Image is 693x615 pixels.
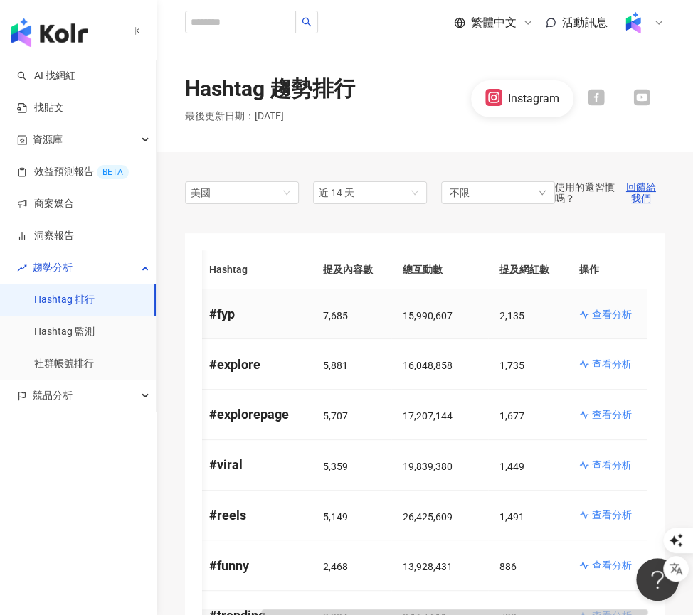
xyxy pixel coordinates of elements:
[403,461,453,472] span: 19,839,380
[323,511,348,523] span: 5,149
[562,16,608,29] span: 活動訊息
[403,310,453,321] span: 15,990,607
[17,229,74,243] a: 洞察報告
[579,558,636,572] a: 查看分析
[34,293,95,307] a: Hashtag 排行
[198,250,312,289] th: Hashtag
[499,461,524,472] span: 1,449
[209,506,300,524] p: # reels
[555,181,665,205] div: 使用的還習慣嗎？
[538,188,546,197] span: down
[636,558,679,601] iframe: Help Scout Beacon - Open
[17,69,75,83] a: searchAI 找網紅
[450,185,470,200] span: 不限
[508,91,559,107] div: Instagram
[17,197,74,211] a: 商案媒合
[620,9,647,36] img: Kolr%20app%20icon%20%281%29.png
[488,250,568,289] th: 提及網紅數
[568,250,647,289] th: 操作
[499,410,524,422] span: 1,677
[323,410,348,422] span: 5,707
[312,250,391,289] th: 提及內容數
[592,407,632,422] p: 查看分析
[323,360,348,371] span: 5,881
[499,360,524,371] span: 1,735
[34,325,95,339] a: Hashtag 監測
[323,561,348,572] span: 2,468
[185,109,355,124] p: 最後更新日期 ： [DATE]
[209,557,300,574] p: # funny
[403,360,453,371] span: 16,048,858
[617,181,665,205] button: 回饋給我們
[592,458,632,472] p: 查看分析
[403,561,453,572] span: 13,928,431
[579,357,636,371] a: 查看分析
[579,508,636,522] a: 查看分析
[592,357,632,371] p: 查看分析
[209,305,300,323] p: # fyp
[323,310,348,321] span: 7,685
[403,511,453,523] span: 26,425,609
[17,101,64,115] a: 找貼文
[33,380,73,412] span: 競品分析
[17,263,27,273] span: rise
[471,15,517,31] span: 繁體中文
[11,18,88,47] img: logo
[592,508,632,522] p: 查看分析
[391,250,488,289] th: 總互動數
[592,307,632,321] p: 查看分析
[33,252,73,284] span: 趨勢分析
[319,187,354,198] span: 近 14 天
[323,461,348,472] span: 5,359
[209,456,300,474] p: # viral
[33,124,63,156] span: 資源庫
[499,511,524,523] span: 1,491
[209,355,300,373] p: # explore
[579,307,636,321] a: 查看分析
[499,561,517,572] span: 886
[592,558,632,572] p: 查看分析
[34,357,94,371] a: 社群帳號排行
[185,74,355,104] div: Hashtag 趨勢排行
[302,17,312,27] span: search
[191,182,237,203] div: 美國
[403,410,453,422] span: 17,207,144
[17,165,129,179] a: 效益預測報告BETA
[499,310,524,321] span: 2,135
[579,407,636,422] a: 查看分析
[209,405,300,423] p: # explorepage
[579,458,636,472] a: 查看分析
